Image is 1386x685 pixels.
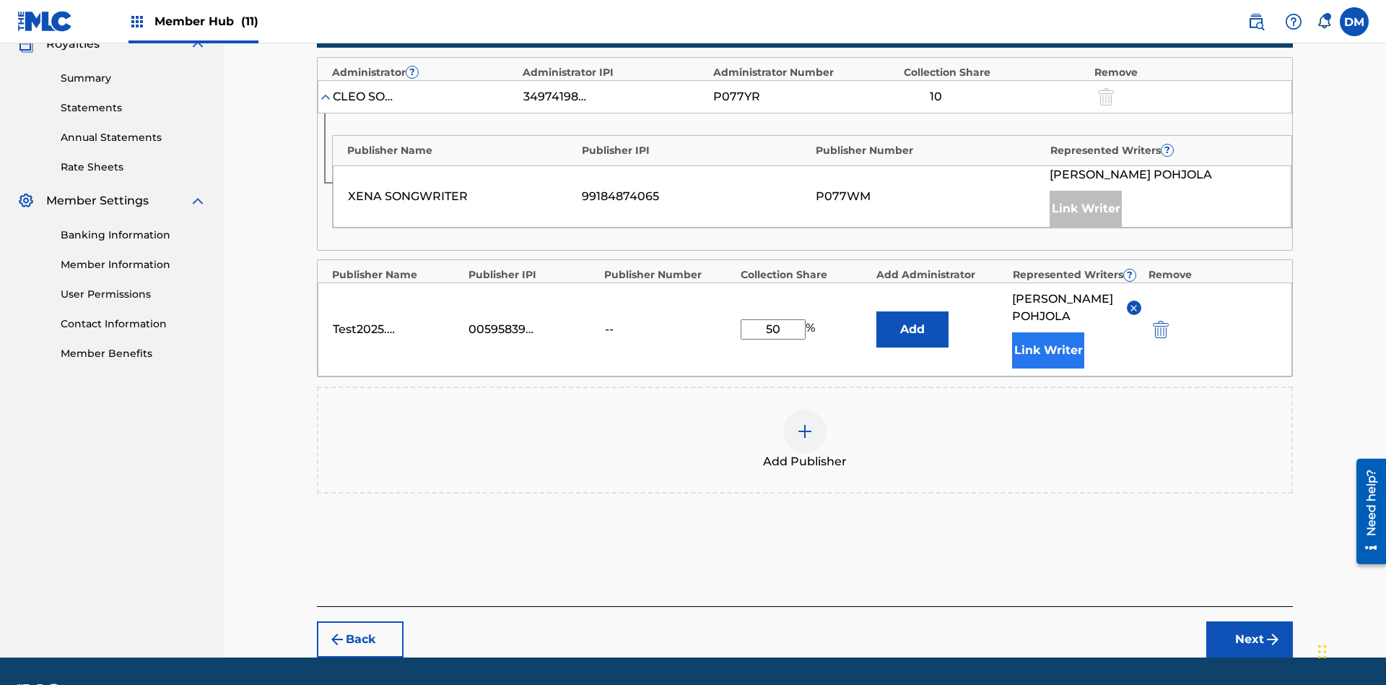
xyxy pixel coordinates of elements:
[1340,7,1369,36] div: User Menu
[904,65,1087,80] div: Collection Share
[468,267,598,283] div: Publisher IPI
[46,35,100,53] span: Royalties
[582,188,808,205] div: 99184874065
[154,13,258,30] span: Member Hub
[1124,270,1136,281] span: ?
[348,188,575,205] div: XENA SONGWRITER
[46,192,149,210] span: Member Settings
[1285,13,1302,30] img: help
[876,311,949,348] button: Add
[1012,290,1115,325] span: [PERSON_NAME] POHJOLA
[1161,145,1173,156] span: ?
[61,100,206,116] a: Statements
[523,65,706,80] div: Administrator IPI
[1050,166,1212,184] span: [PERSON_NAME] POHJOLA
[1247,13,1265,30] img: search
[1012,332,1084,369] button: Link Writer
[17,35,35,53] img: Royalties
[796,423,814,440] img: add
[17,192,35,210] img: Member Settings
[876,267,1006,283] div: Add Administrator
[61,228,206,243] a: Banking Information
[741,267,870,283] div: Collection Share
[61,71,206,86] a: Summary
[1317,14,1331,29] div: Notifications
[128,13,146,30] img: Top Rightsholders
[406,66,418,78] span: ?
[1314,616,1386,685] iframe: Chat Widget
[332,65,515,80] div: Administrator
[582,143,809,158] div: Publisher IPI
[1128,303,1139,314] img: remove-from-list-button
[61,130,206,145] a: Annual Statements
[1153,321,1169,338] img: 12a2ab48e56ec057fbd8.svg
[61,316,206,332] a: Contact Information
[1149,267,1278,283] div: Remove
[61,257,206,272] a: Member Information
[189,35,206,53] img: expand
[328,631,346,648] img: 7ee5dd4eb1f8a8e3ef2f.svg
[1318,630,1327,673] div: Drag
[1346,453,1386,572] iframe: Resource Center
[713,65,897,80] div: Administrator Number
[61,287,206,302] a: User Permissions
[241,14,258,28] span: (11)
[1242,7,1270,36] a: Public Search
[332,267,461,283] div: Publisher Name
[604,267,733,283] div: Publisher Number
[1206,621,1293,658] button: Next
[347,143,575,158] div: Publisher Name
[1279,7,1308,36] div: Help
[816,143,1043,158] div: Publisher Number
[61,160,206,175] a: Rate Sheets
[1050,143,1278,158] div: Represented Writers
[763,453,847,470] span: Add Publisher
[17,11,73,32] img: MLC Logo
[1264,631,1281,648] img: f7272a7cc735f4ea7f67.svg
[1094,65,1278,80] div: Remove
[189,192,206,210] img: expand
[1013,267,1142,283] div: Represented Writers
[806,319,819,340] span: %
[816,188,1042,205] div: P077WM
[61,346,206,361] a: Member Benefits
[318,90,333,104] img: expand-cell-toggle
[317,621,404,658] button: Back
